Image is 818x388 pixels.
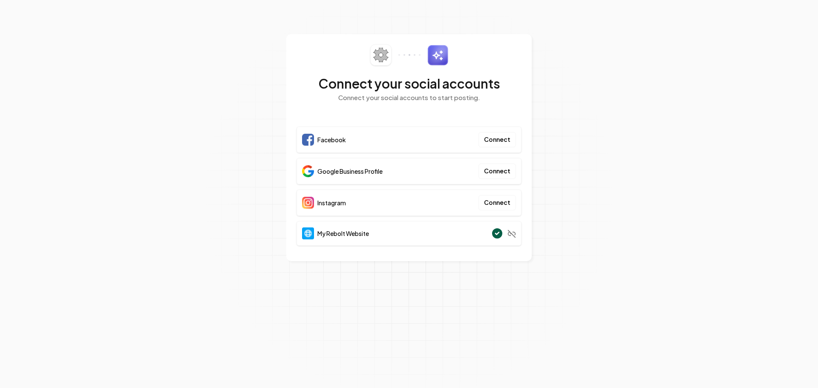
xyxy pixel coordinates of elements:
img: Google [302,165,314,177]
span: My Rebolt Website [317,229,369,238]
button: Connect [478,164,516,179]
button: Connect [478,195,516,210]
img: Instagram [302,197,314,209]
img: Website [302,227,314,239]
img: connector-dots.svg [398,54,421,56]
span: Facebook [317,135,346,144]
span: Instagram [317,198,346,207]
button: Connect [478,132,516,147]
p: Connect your social accounts to start posting. [297,93,521,103]
img: sparkles.svg [427,45,448,66]
h2: Connect your social accounts [297,76,521,91]
span: Google Business Profile [317,167,383,175]
img: Facebook [302,134,314,146]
